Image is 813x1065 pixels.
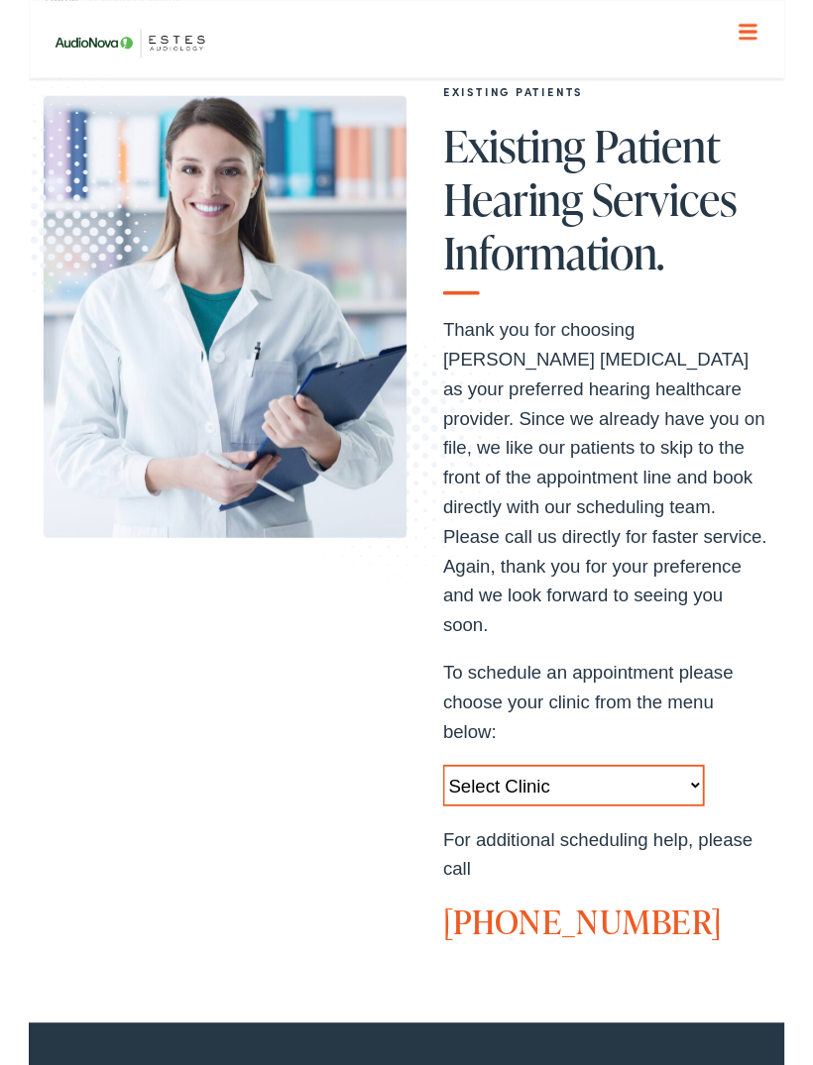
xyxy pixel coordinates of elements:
[445,187,596,240] span: Hearing
[445,245,683,297] span: Information.
[445,91,796,105] h2: EXISTING PATIENTS
[608,130,744,182] span: Patient
[606,187,761,240] span: Services
[445,966,746,1015] a: [PHONE_NUMBER]
[445,130,598,182] span: Existing
[445,887,796,950] p: For additional scheduling help, please call
[445,707,796,802] p: To schedule an appointment please choose your clinic from the menu below:
[31,79,796,141] a: What We Offer
[445,339,796,688] p: Thank you for choosing [PERSON_NAME] [MEDICAL_DATA] as your preferred hearing healthcare provider...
